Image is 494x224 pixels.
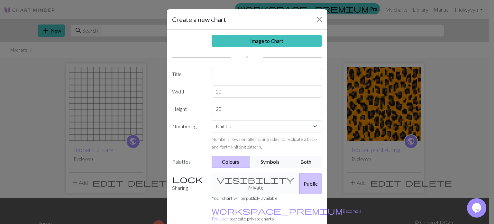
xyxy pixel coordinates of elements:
[168,120,208,151] label: Numbering
[212,206,343,215] span: workspace_premium
[212,208,361,221] small: to create private charts
[168,68,208,80] label: Title
[212,156,251,168] button: Colours
[172,15,226,24] h5: Create a new chart
[212,35,322,47] a: Image to Chart
[168,156,208,168] label: Palettes
[299,173,322,194] button: Public
[168,85,208,98] label: Width
[212,208,361,221] a: Become a Pro user
[250,156,290,168] button: Symbols
[212,195,278,201] small: Your chart will be publicly available
[168,103,208,115] label: Height
[212,136,317,150] small: Numbers rows on alternating sides, to replicate a back-and-forth knitting pattern.
[467,198,488,218] iframe: chat widget
[290,156,322,168] button: Both
[168,173,208,194] label: Sharing
[314,14,325,24] button: Close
